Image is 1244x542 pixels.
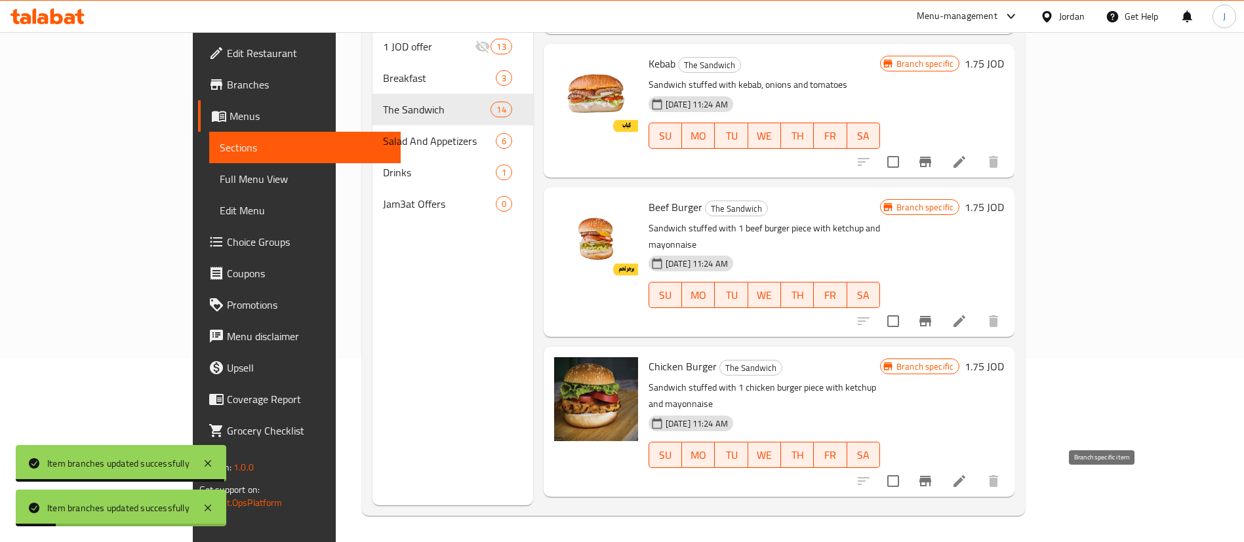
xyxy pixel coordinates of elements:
a: Support.OpsPlatform [199,494,283,511]
div: Drinks1 [372,157,533,188]
button: WE [748,282,781,308]
span: SU [654,446,677,465]
button: MO [682,442,715,468]
svg: Inactive section [475,39,491,54]
button: SA [847,123,880,149]
span: 1.0.0 [233,459,254,476]
span: Chicken Burger [649,357,717,376]
span: SA [853,126,875,145]
span: Breakfast [383,70,496,86]
a: Upsell [198,352,401,383]
span: TU [720,126,742,145]
span: 6 [496,135,512,147]
button: SU [649,282,682,308]
span: Coverage Report [227,391,390,407]
div: Menu-management [917,9,997,24]
span: The Sandwich [720,360,782,376]
button: Branch-specific-item [910,465,941,497]
div: Salad And Appetizers [383,133,496,149]
a: Menus [198,100,401,132]
button: FR [814,123,847,149]
div: Salad And Appetizers6 [372,125,533,157]
span: Choice Groups [227,234,390,250]
div: items [496,196,512,212]
button: Branch-specific-item [910,146,941,178]
span: Sections [220,140,390,155]
div: The Sandwich [719,360,782,376]
span: The Sandwich [383,102,491,117]
span: Get support on: [199,481,260,498]
a: Full Menu View [209,163,401,195]
img: Kebab [554,54,638,138]
a: Coupons [198,258,401,289]
img: Chicken Burger [554,357,638,441]
span: The Sandwich [679,58,740,73]
a: Edit Restaurant [198,37,401,69]
span: Edit Menu [220,203,390,218]
h6: 1.75 JOD [965,54,1004,73]
a: Sections [209,132,401,163]
span: Select to update [879,467,907,495]
button: TU [715,282,748,308]
button: FR [814,442,847,468]
span: 0 [496,198,512,210]
img: Beef Burger [554,198,638,282]
span: 14 [491,104,511,116]
div: Item branches updated successfully [47,456,190,471]
span: [DATE] 11:24 AM [660,98,733,111]
span: Menu disclaimer [227,328,390,344]
span: 1 JOD offer [383,39,475,54]
span: 1 [496,166,512,179]
span: Full Menu View [220,171,390,187]
span: FR [819,286,841,305]
span: 13 [491,41,511,53]
a: Branches [198,69,401,100]
button: TU [715,442,748,468]
button: SU [649,442,682,468]
span: Select to update [879,307,907,335]
span: MO [687,446,710,465]
p: Sandwich stuffed with 1 beef burger piece with ketchup and mayonnaise [649,220,880,253]
div: items [491,102,512,117]
button: delete [978,305,1009,337]
span: MO [687,126,710,145]
div: 1 JOD offer13 [372,31,533,62]
div: The Sandwich [705,201,768,216]
div: items [491,39,512,54]
div: items [496,165,512,180]
div: Item branches updated successfully [47,501,190,515]
span: Drinks [383,165,496,180]
span: Coupons [227,265,390,281]
a: Choice Groups [198,226,401,258]
div: Jam3at Offers0 [372,188,533,220]
nav: Menu sections [372,26,533,225]
span: Grocery Checklist [227,423,390,438]
button: Branch-specific-item [910,305,941,337]
span: TH [786,446,809,465]
div: Breakfast3 [372,62,533,94]
span: Edit Restaurant [227,45,390,61]
span: Promotions [227,297,390,313]
div: items [496,70,512,86]
span: Menus [230,108,390,124]
span: WE [753,126,776,145]
div: items [496,133,512,149]
span: Jam3at Offers [383,196,496,212]
span: WE [753,286,776,305]
span: Beef Burger [649,197,702,217]
button: SA [847,282,880,308]
p: Sandwich stuffed with 1 chicken burger piece with ketchup and mayonnaise [649,379,880,412]
a: Edit Menu [209,195,401,226]
button: MO [682,282,715,308]
button: FR [814,282,847,308]
span: [DATE] 11:24 AM [660,417,733,430]
a: Edit menu item [952,473,967,489]
button: SU [649,123,682,149]
span: SA [853,446,875,465]
button: delete [978,146,1009,178]
span: Branch specific [891,360,959,373]
span: J [1223,9,1226,24]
